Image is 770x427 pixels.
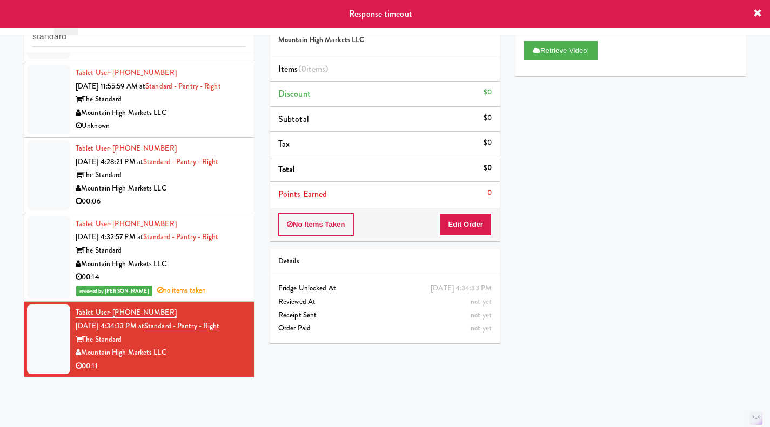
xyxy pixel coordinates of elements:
[143,232,219,242] a: Standard - Pantry - Right
[431,282,492,295] div: [DATE] 4:34:33 PM
[76,257,246,271] div: Mountain High Markets LLC
[278,282,492,295] div: Fridge Unlocked At
[32,27,246,47] input: Search vision orders
[76,81,145,91] span: [DATE] 11:55:59 AM at
[278,213,354,236] button: No Items Taken
[24,213,254,302] li: Tablet User· [PHONE_NUMBER][DATE] 4:32:57 PM atStandard - Pantry - RightThe StandardMountain High...
[76,286,152,296] span: reviewed by [PERSON_NAME]
[76,219,177,229] a: Tablet User· [PHONE_NUMBER]
[76,195,246,208] div: 00:06
[524,41,598,60] button: Retrieve Video
[278,322,492,335] div: Order Paid
[484,86,492,99] div: $0
[349,8,412,20] span: Response timeout
[278,87,311,100] span: Discount
[76,93,246,106] div: The Standard
[76,67,177,78] a: Tablet User· [PHONE_NUMBER]
[76,244,246,257] div: The Standard
[471,323,492,333] span: not yet
[76,270,246,284] div: 00:14
[76,232,143,242] span: [DATE] 4:32:57 PM at
[278,63,328,75] span: Items
[24,138,254,213] li: Tablet User· [PHONE_NUMBER][DATE] 4:28:21 PM atStandard - Pantry - RightThe StandardMountain High...
[76,168,246,182] div: The Standard
[145,81,221,91] a: Standard - Pantry - Right
[76,307,177,318] a: Tablet User· [PHONE_NUMBER]
[76,157,143,167] span: [DATE] 4:28:21 PM at
[278,138,290,150] span: Tax
[471,310,492,320] span: not yet
[278,188,327,200] span: Points Earned
[157,285,206,295] span: no items taken
[24,62,254,138] li: Tablet User· [PHONE_NUMBER][DATE] 11:55:59 AM atStandard - Pantry - RightThe StandardMountain Hig...
[76,333,246,347] div: The Standard
[278,36,492,44] h5: Mountain High Markets LLC
[143,157,219,167] a: Standard - Pantry - Right
[109,143,177,153] span: · [PHONE_NUMBER]
[76,106,246,120] div: Mountain High Markets LLC
[144,321,220,331] a: Standard - Pantry - Right
[76,143,177,153] a: Tablet User· [PHONE_NUMBER]
[109,67,177,78] span: · [PHONE_NUMBER]
[439,213,492,236] button: Edit Order
[76,346,246,360] div: Mountain High Markets LLC
[76,119,246,133] div: Unknown
[484,161,492,175] div: $0
[278,255,492,268] div: Details
[278,295,492,309] div: Reviewed At
[109,307,177,317] span: · [PHONE_NUMBER]
[471,296,492,307] span: not yet
[76,182,246,195] div: Mountain High Markets LLC
[278,113,309,125] span: Subtotal
[76,360,246,373] div: 00:11
[298,63,329,75] span: (0 )
[306,63,326,75] ng-pluralize: items
[109,219,177,229] span: · [PHONE_NUMBER]
[278,163,296,175] span: Total
[487,186,492,200] div: 0
[484,111,492,125] div: $0
[76,321,144,331] span: [DATE] 4:34:33 PM at
[24,302,254,377] li: Tablet User· [PHONE_NUMBER][DATE] 4:34:33 PM atStandard - Pantry - RightThe StandardMountain High...
[484,136,492,150] div: $0
[278,309,492,322] div: Receipt Sent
